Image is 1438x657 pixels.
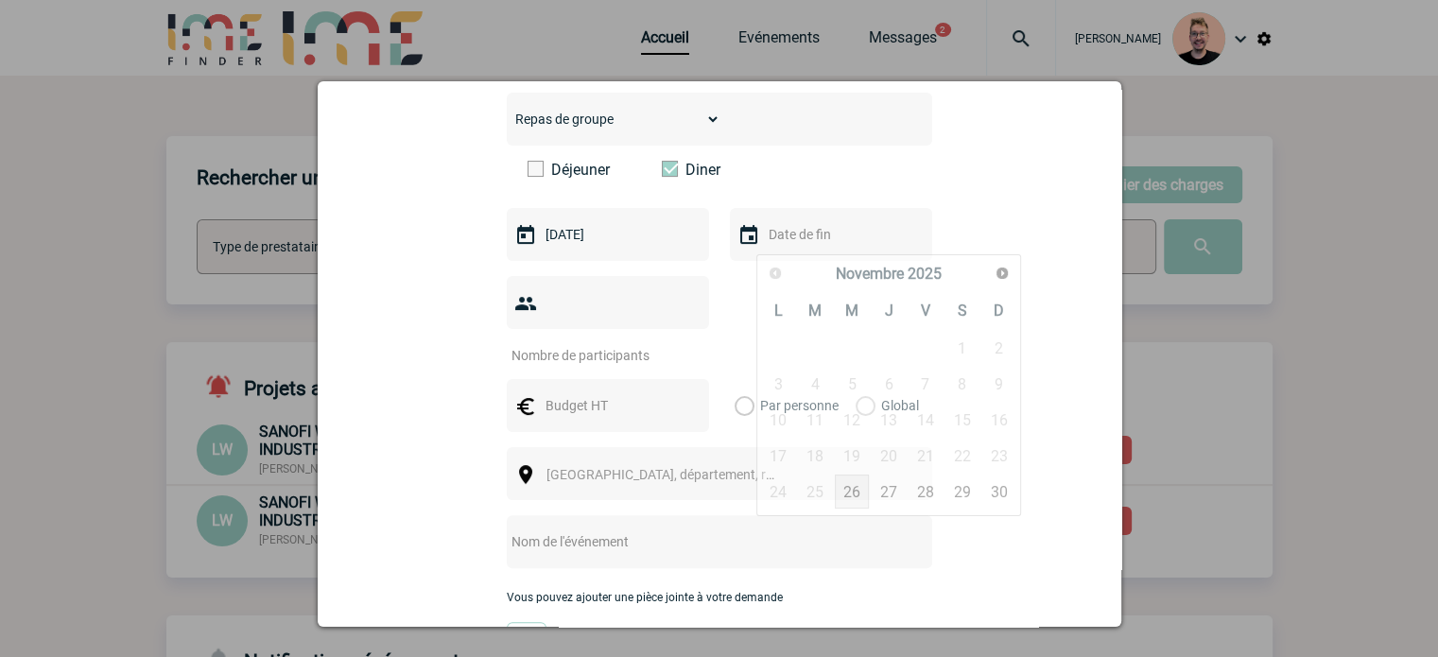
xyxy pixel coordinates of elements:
[944,475,979,509] a: 29
[884,302,892,320] span: Jeudi
[507,591,932,604] p: Vous pouvez ajouter une pièce jointe à votre demande
[981,475,1016,509] a: 30
[908,265,942,283] span: 2025
[528,161,636,179] label: Déjeuner
[836,265,904,283] span: Novembre
[541,393,671,418] input: Budget HT
[735,379,755,432] label: Par personne
[908,475,943,509] a: 28
[921,302,930,320] span: Vendredi
[988,260,1015,287] a: Suivant
[774,302,783,320] span: Lundi
[835,475,870,509] a: 26
[764,222,894,247] input: Date de fin
[995,266,1010,281] span: Suivant
[871,475,906,509] a: 27
[958,302,967,320] span: Samedi
[507,343,684,368] input: Nombre de participants
[507,529,882,554] input: Nom de l'événement
[662,161,771,179] label: Diner
[808,302,822,320] span: Mardi
[994,302,1004,320] span: Dimanche
[546,467,809,482] span: [GEOGRAPHIC_DATA], département, région...
[845,302,858,320] span: Mercredi
[541,222,671,247] input: Date de début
